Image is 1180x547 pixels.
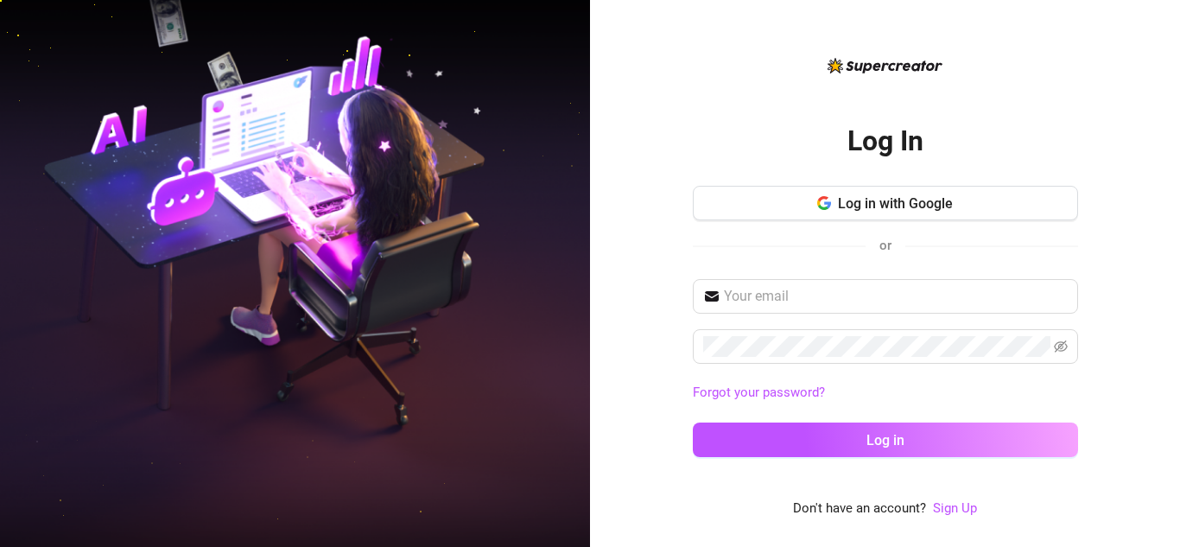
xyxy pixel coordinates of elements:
span: Don't have an account? [793,499,926,519]
span: or [879,238,891,253]
span: Log in with Google [838,195,953,212]
input: Your email [724,286,1068,307]
button: Log in with Google [693,186,1078,220]
a: Sign Up [933,500,977,516]
button: Log in [693,423,1078,457]
h2: Log In [847,124,923,159]
span: Log in [866,432,904,448]
span: eye-invisible [1054,340,1068,353]
a: Sign Up [933,499,977,519]
a: Forgot your password? [693,383,1078,404]
img: logo-BBDzfeDw.svg [828,58,942,73]
a: Forgot your password? [693,385,825,400]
